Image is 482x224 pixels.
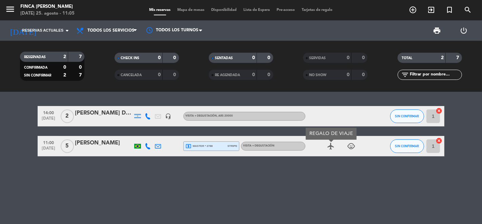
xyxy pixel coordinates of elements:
[63,65,66,70] strong: 0
[40,138,57,146] span: 11:00
[75,139,133,148] div: [PERSON_NAME]
[347,72,349,77] strong: 0
[362,72,366,77] strong: 0
[395,144,419,148] span: SIN CONFIRMAR
[390,109,424,123] button: SIN CONFIRMAR
[252,72,255,77] strong: 0
[24,66,47,69] span: CONFIRMADA
[208,8,240,12] span: Disponibilidad
[347,55,349,60] strong: 0
[215,73,240,77] span: RE AGENDADA
[5,4,15,17] button: menu
[252,55,255,60] strong: 0
[327,142,335,150] i: airplanemode_active
[268,72,272,77] strong: 0
[309,73,326,77] span: NO SHOW
[450,20,477,41] div: LOG OUT
[5,23,41,38] i: [DATE]
[409,71,462,79] input: Filtrar por nombre...
[433,27,441,35] span: print
[402,56,412,60] span: TOTAL
[185,115,233,117] span: Visita + Degustación
[460,27,468,35] i: power_settings_new
[243,144,275,147] span: Visita + Degustación
[185,143,213,149] span: master * 2788
[61,139,74,153] span: 5
[306,128,357,140] div: REGALO DE VIAJE
[173,55,177,60] strong: 0
[441,55,444,60] strong: 2
[63,54,66,59] strong: 2
[268,55,272,60] strong: 0
[274,8,299,12] span: Pre-acceso
[121,56,139,60] span: CHECK INS
[309,56,326,60] span: SERVIDAS
[63,73,66,77] strong: 2
[5,4,15,14] i: menu
[401,71,409,79] i: filter_list
[61,109,74,123] span: 2
[40,146,57,154] span: [DATE]
[395,114,419,118] span: SIN CONFIRMAR
[445,6,454,14] i: turned_in_not
[362,55,366,60] strong: 0
[20,10,75,17] div: [DATE] 25. agosto - 11:05
[79,65,83,70] strong: 0
[79,73,83,77] strong: 7
[79,54,83,59] strong: 7
[227,144,237,148] span: stripe
[299,8,336,12] span: Tarjetas de regalo
[40,108,57,116] span: 14:00
[24,74,51,77] span: SIN CONFIRMAR
[20,3,75,10] div: FINCA [PERSON_NAME]
[158,72,161,77] strong: 0
[165,113,171,119] i: headset_mic
[185,143,192,149] i: local_atm
[456,55,460,60] strong: 7
[347,142,355,150] i: child_care
[63,27,71,35] i: arrow_drop_down
[121,73,142,77] span: CANCELADA
[240,8,274,12] span: Lista de Espera
[158,55,161,60] strong: 0
[215,56,233,60] span: SENTADAS
[146,8,174,12] span: Mis reservas
[464,6,472,14] i: search
[217,115,233,117] span: , ARS 20000
[173,72,177,77] strong: 0
[390,139,424,153] button: SIN CONFIRMAR
[174,8,208,12] span: Mapa de mesas
[75,109,133,118] div: [PERSON_NAME] DrivingMza
[22,28,63,34] span: Reservas actuales
[427,6,435,14] i: exit_to_app
[87,28,134,33] span: Todos los servicios
[40,116,57,124] span: [DATE]
[24,55,46,59] span: RESERVADAS
[436,107,442,114] i: cancel
[436,137,442,144] i: cancel
[409,6,417,14] i: add_circle_outline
